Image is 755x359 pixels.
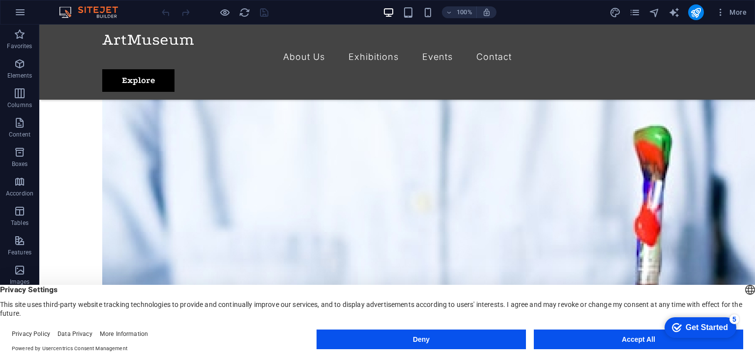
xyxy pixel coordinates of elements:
p: Accordion [6,190,33,197]
div: Get Started 5 items remaining, 0% complete [8,5,80,26]
button: reload [238,6,250,18]
p: Content [9,131,30,138]
p: Boxes [12,160,28,168]
p: Elements [7,72,32,80]
button: pages [629,6,641,18]
button: design [610,6,621,18]
i: Publish [690,7,701,18]
span: More [716,7,747,17]
i: AI Writer [668,7,680,18]
p: Tables [11,219,29,227]
img: Editor Logo [57,6,130,18]
div: Get Started [29,11,71,20]
button: 100% [442,6,477,18]
i: Navigator [649,7,660,18]
i: On resize automatically adjust zoom level to fit chosen device. [482,8,491,17]
button: publish [688,4,704,20]
button: navigator [649,6,661,18]
p: Favorites [7,42,32,50]
p: Columns [7,101,32,109]
button: text_generator [668,6,680,18]
i: Pages (Ctrl+Alt+S) [629,7,640,18]
i: Design (Ctrl+Alt+Y) [610,7,621,18]
p: Features [8,249,31,256]
i: Reload page [239,7,250,18]
h6: 100% [457,6,472,18]
button: Click here to leave preview mode and continue editing [219,6,231,18]
button: More [712,4,751,20]
p: Images [10,278,30,286]
div: 5 [73,2,83,12]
